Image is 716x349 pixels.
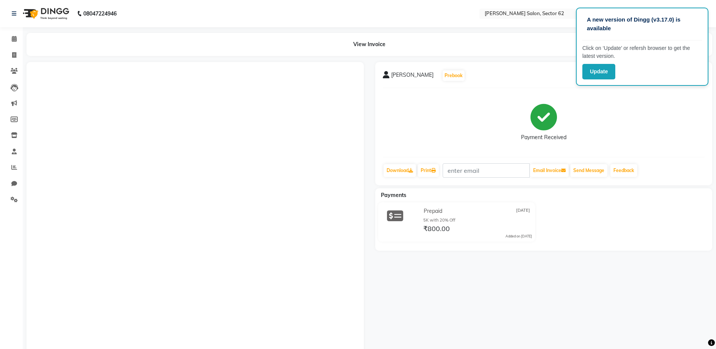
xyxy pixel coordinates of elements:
button: Email Invoice [530,164,569,177]
span: [PERSON_NAME] [391,71,434,82]
img: logo [19,3,71,24]
span: Payments [381,192,406,199]
p: Click on ‘Update’ or refersh browser to get the latest version. [582,44,702,60]
input: enter email [443,163,530,178]
div: Added on [DATE] [505,234,532,239]
a: Feedback [610,164,637,177]
button: Update [582,64,615,79]
button: Send Message [570,164,607,177]
div: View Invoice [27,33,712,56]
div: 5K with 20% Off [423,217,532,223]
span: [DATE] [516,207,530,215]
div: Payment Received [521,133,566,141]
b: 08047224946 [83,3,117,24]
a: Download [384,164,416,177]
a: Print [418,164,439,177]
span: ₹800.00 [423,224,450,235]
p: A new version of Dingg (v3.17.0) is available [587,16,697,33]
span: Prepaid [424,207,442,215]
button: Prebook [443,70,465,81]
